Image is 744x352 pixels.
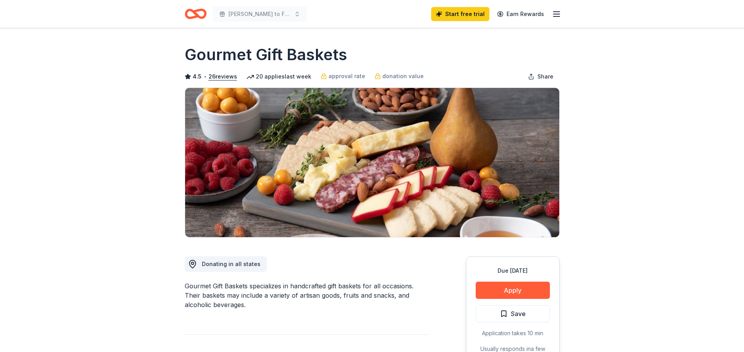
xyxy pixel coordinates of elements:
div: Gourmet Gift Baskets specializes in handcrafted gift baskets for all occasions. Their baskets may... [185,281,428,309]
span: Share [537,72,553,81]
div: Application takes 10 min [476,329,550,338]
button: 26reviews [209,72,237,81]
span: approval rate [328,71,365,81]
button: Share [522,69,560,84]
button: Save [476,305,550,322]
a: Earn Rewards [492,7,549,21]
img: Image for Gourmet Gift Baskets [185,88,559,237]
button: [PERSON_NAME] to Fight MS Fundraiser [213,6,307,22]
div: Due [DATE] [476,266,550,275]
span: • [203,73,206,80]
span: Donating in all states [202,261,260,267]
a: Home [185,5,207,23]
span: donation value [382,71,424,81]
a: donation value [375,71,424,81]
button: Apply [476,282,550,299]
span: [PERSON_NAME] to Fight MS Fundraiser [228,9,291,19]
a: Start free trial [431,7,489,21]
a: approval rate [321,71,365,81]
span: 4.5 [193,72,202,81]
div: 20 applies last week [246,72,311,81]
span: Save [511,309,526,319]
h1: Gourmet Gift Baskets [185,44,347,66]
